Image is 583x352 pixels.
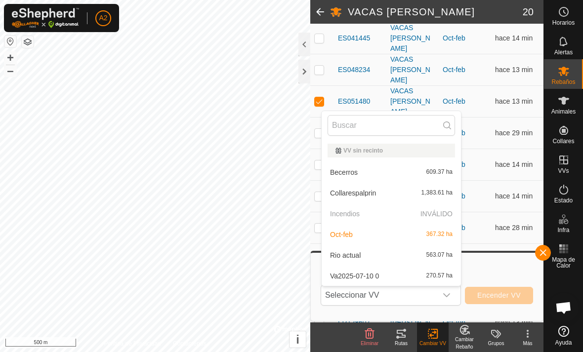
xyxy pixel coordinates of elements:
span: Infra [557,227,569,233]
span: 563.07 ha [426,252,453,259]
span: Collares [552,138,574,144]
div: Más [512,340,543,347]
span: Animales [551,109,576,115]
div: VACAS [PERSON_NAME] [390,23,435,54]
input: Buscar [328,115,455,136]
span: 7 oct 2025, 16:47 [495,34,533,42]
span: A2 [99,13,107,23]
span: Horarios [552,20,575,26]
span: Encender VV [477,291,521,299]
a: Oct-feb [443,129,465,137]
button: Restablecer Mapa [4,36,16,47]
div: dropdown trigger [437,285,457,305]
a: Contáctenos [173,339,206,348]
span: i [296,333,299,346]
div: VACAS [PERSON_NAME] [390,54,435,85]
span: 609.37 ha [426,169,453,176]
span: ES051480 [338,96,370,107]
span: Seleccionar VV [321,285,437,305]
span: Oct-feb [330,231,353,238]
button: i [290,331,306,348]
span: 20 [523,4,534,19]
div: Cambiar Rebaño [449,336,480,351]
span: Eliminar [361,341,378,346]
span: ES048234 [338,65,370,75]
a: Oct-feb [443,192,465,200]
span: Rio actual [330,252,361,259]
span: VVs [558,168,569,174]
img: Logo Gallagher [12,8,79,28]
span: Mapa de Calor [546,257,581,269]
span: 7 oct 2025, 16:48 [495,318,533,326]
span: 7 oct 2025, 16:48 [495,97,533,105]
button: + [4,52,16,64]
a: Oct-feb [443,318,465,326]
li: Oct-feb [322,225,461,244]
span: 270.57 ha [426,273,453,279]
span: Estado [554,197,573,203]
span: 7 oct 2025, 16:47 [495,160,533,168]
button: – [4,65,16,77]
span: Becerros [330,169,358,176]
span: 7 oct 2025, 16:48 [495,192,533,200]
span: Alertas [554,49,573,55]
span: 367.32 ha [426,231,453,238]
div: Rutas [385,340,417,347]
li: Becerros [322,162,461,182]
span: 7 oct 2025, 16:33 [495,224,533,232]
span: Va2025-07-10 0 [330,273,379,279]
li: Collarespalprin [322,183,461,203]
span: Ayuda [555,340,572,346]
span: 7 oct 2025, 16:48 [495,66,533,74]
h2: VACAS [PERSON_NAME] [348,6,523,18]
span: ES041445 [338,33,370,43]
div: Grupos [480,340,512,347]
a: Oct-feb [443,66,465,74]
span: 1,383.61 ha [421,190,453,196]
li: Rio actual [322,245,461,265]
button: Encender VV [465,287,533,304]
span: Rebaños [551,79,575,85]
div: Chat abierto [549,293,579,322]
a: Oct-feb [443,34,465,42]
li: Va2025-07-10 0 [322,266,461,286]
div: Cambiar VV [417,340,449,347]
span: Collarespalprin [330,190,376,196]
div: VACAS [PERSON_NAME] [390,86,435,117]
a: Oct-feb [443,224,465,232]
ul: Option List [322,140,461,286]
a: Oct-feb [443,160,465,168]
button: Capas del Mapa [22,36,34,48]
a: Ayuda [544,322,583,350]
a: Política de Privacidad [104,339,161,348]
span: 7 oct 2025, 16:33 [495,129,533,137]
a: Oct-feb [443,97,465,105]
div: VV sin recinto [335,148,447,154]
